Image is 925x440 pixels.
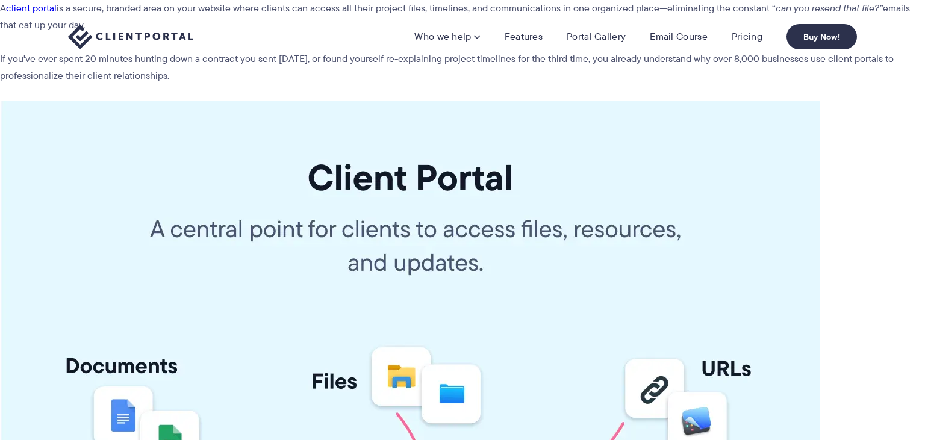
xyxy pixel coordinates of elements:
[732,31,762,43] a: Pricing
[650,31,708,43] a: Email Course
[567,31,626,43] a: Portal Gallery
[786,24,857,49] a: Buy Now!
[505,31,543,43] a: Features
[414,31,480,43] a: Who we help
